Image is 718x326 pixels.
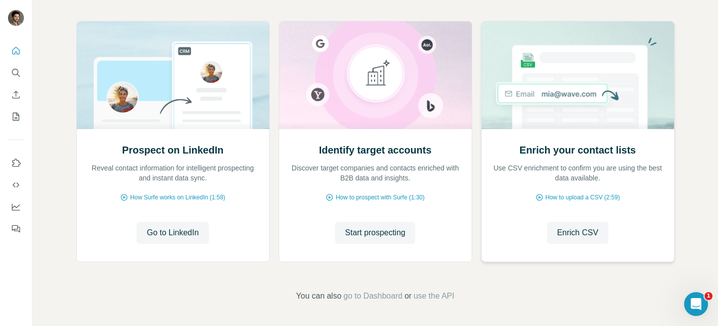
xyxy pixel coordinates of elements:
button: Use Surfe on LinkedIn [8,154,24,172]
button: go to Dashboard [344,290,402,302]
img: Avatar [8,10,24,26]
span: How Surfe works on LinkedIn (1:58) [130,193,225,202]
p: Discover target companies and contacts enriched with B2B data and insights. [289,163,462,183]
button: Enrich CSV [8,86,24,104]
p: Reveal contact information for intelligent prospecting and instant data sync. [87,163,259,183]
span: Start prospecting [345,227,405,239]
button: Feedback [8,220,24,238]
button: Enrich CSV [547,222,608,244]
button: My lists [8,108,24,126]
span: 1 [705,292,713,300]
h2: Identify target accounts [319,143,432,157]
button: Use Surfe API [8,176,24,194]
h2: Enrich your contact lists [520,143,636,157]
button: Start prospecting [335,222,415,244]
button: Go to LinkedIn [137,222,208,244]
span: How to prospect with Surfe (1:30) [336,193,424,202]
button: use the API [413,290,454,302]
button: Quick start [8,42,24,60]
iframe: Intercom live chat [684,292,708,316]
span: You can also [296,290,342,302]
span: Enrich CSV [557,227,598,239]
h2: Prospect on LinkedIn [122,143,223,157]
img: Enrich your contact lists [481,21,675,129]
span: How to upload a CSV (2:59) [545,193,620,202]
button: Search [8,64,24,82]
img: Prospect on LinkedIn [76,21,270,129]
p: Use CSV enrichment to confirm you are using the best data available. [492,163,664,183]
span: Go to LinkedIn [147,227,198,239]
img: Identify target accounts [279,21,472,129]
button: Dashboard [8,198,24,216]
span: or [404,290,411,302]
